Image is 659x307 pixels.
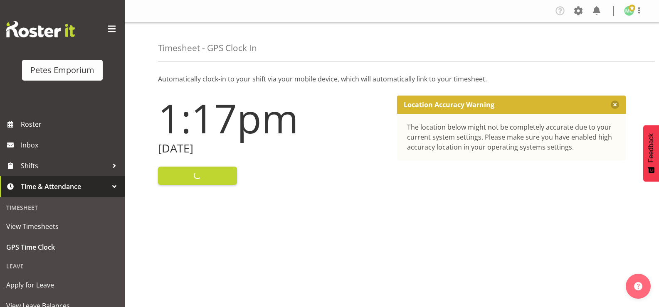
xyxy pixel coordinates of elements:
span: Feedback [647,133,655,162]
span: Inbox [21,139,121,151]
a: View Timesheets [2,216,123,237]
span: Roster [21,118,121,130]
span: Shifts [21,160,108,172]
span: Apply for Leave [6,279,118,291]
p: Location Accuracy Warning [404,101,494,109]
p: Automatically clock-in to your shift via your mobile device, which will automatically link to you... [158,74,626,84]
h4: Timesheet - GPS Clock In [158,43,257,53]
a: Apply for Leave [2,275,123,295]
a: GPS Time Clock [2,237,123,258]
span: GPS Time Clock [6,241,118,253]
button: Feedback - Show survey [643,125,659,182]
div: Timesheet [2,199,123,216]
h2: [DATE] [158,142,387,155]
div: Petes Emporium [30,64,94,76]
span: View Timesheets [6,220,118,233]
span: Time & Attendance [21,180,108,193]
div: Leave [2,258,123,275]
img: Rosterit website logo [6,21,75,37]
img: help-xxl-2.png [634,282,642,290]
button: Close message [611,101,619,109]
img: melissa-cowen2635.jpg [624,6,634,16]
h1: 1:17pm [158,96,387,140]
div: The location below might not be completely accurate due to your current system settings. Please m... [407,122,616,152]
